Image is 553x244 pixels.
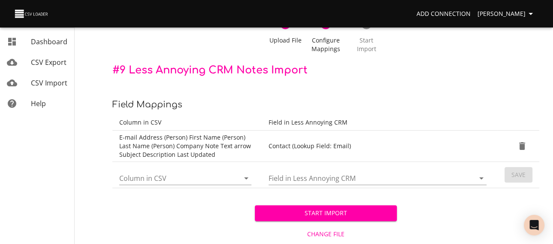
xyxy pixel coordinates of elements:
[14,8,50,20] img: CSV Loader
[413,6,474,22] a: Add Connection
[262,208,390,219] span: Start Import
[31,99,46,108] span: Help
[240,172,252,184] button: Open
[31,58,66,67] span: CSV Export
[255,205,397,221] button: Start Import
[258,229,394,240] span: Change File
[262,115,496,131] th: Field in Less Annoying CRM
[112,64,308,76] span: # 9 Less Annoying CRM Notes Import
[269,36,302,45] span: Upload File
[477,9,536,19] span: [PERSON_NAME]
[112,115,262,131] th: Column in CSV
[512,136,532,156] button: Delete
[524,215,544,235] div: Open Intercom Messenger
[417,9,471,19] span: Add Connection
[474,6,539,22] button: [PERSON_NAME]
[309,36,343,53] span: Configure Mappings
[31,78,67,88] span: CSV Import
[475,172,487,184] button: Open
[31,37,67,46] span: Dashboard
[262,131,496,162] td: Contact (Lookup Field: Email)
[112,100,182,110] span: Field Mappings
[350,36,384,53] span: Start Import
[255,226,397,242] button: Change File
[112,131,262,162] td: E-mail Address (Person) First Name (Person) Last Name (Person) Company Note Text arrow Subject De...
